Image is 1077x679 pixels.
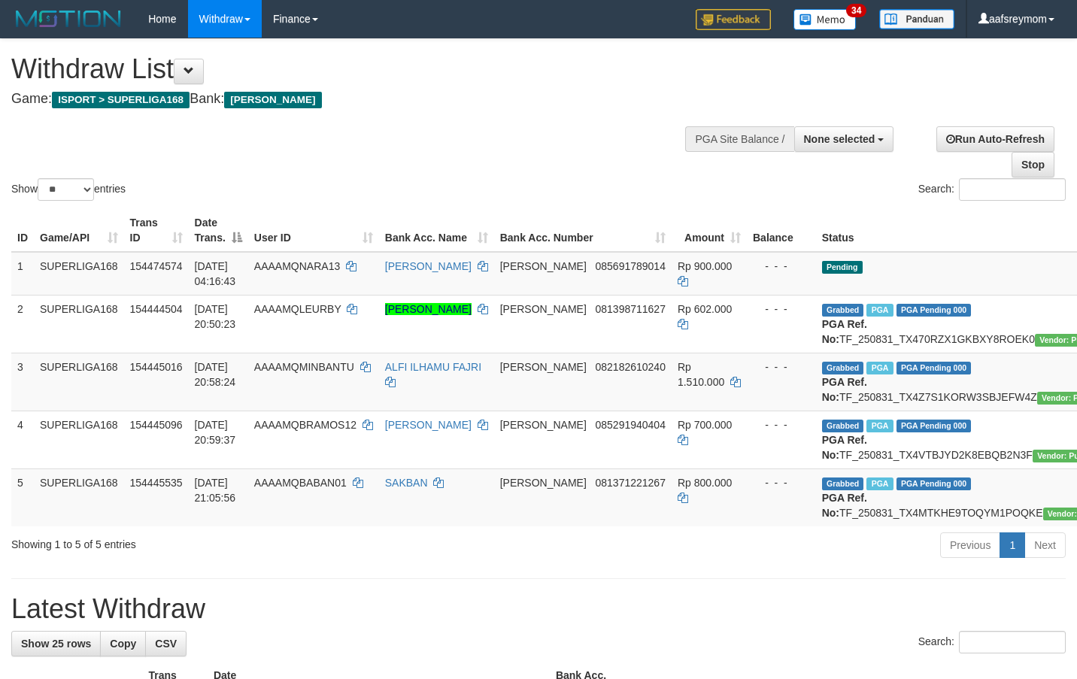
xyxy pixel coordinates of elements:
[130,260,183,272] span: 154474574
[130,303,183,315] span: 154444504
[124,209,189,252] th: Trans ID: activate to sort column ascending
[804,133,875,145] span: None selected
[596,477,666,489] span: Copy 081371221267 to clipboard
[696,9,771,30] img: Feedback.jpg
[794,126,894,152] button: None selected
[753,417,810,432] div: - - -
[793,9,857,30] img: Button%20Memo.svg
[822,477,864,490] span: Grabbed
[596,303,666,315] span: Copy 081398711627 to clipboard
[866,420,893,432] span: Marked by aafheankoy
[500,419,587,431] span: [PERSON_NAME]
[753,259,810,274] div: - - -
[678,361,724,388] span: Rp 1.510.000
[822,362,864,374] span: Grabbed
[130,477,183,489] span: 154445535
[11,468,34,526] td: 5
[822,318,867,345] b: PGA Ref. No:
[500,260,587,272] span: [PERSON_NAME]
[224,92,321,108] span: [PERSON_NAME]
[866,362,893,374] span: Marked by aafheankoy
[248,209,379,252] th: User ID: activate to sort column ascending
[1000,532,1025,558] a: 1
[1024,532,1066,558] a: Next
[896,420,972,432] span: PGA Pending
[672,209,747,252] th: Amount: activate to sort column ascending
[500,477,587,489] span: [PERSON_NAME]
[822,492,867,519] b: PGA Ref. No:
[753,302,810,317] div: - - -
[195,260,236,287] span: [DATE] 04:16:43
[385,419,472,431] a: [PERSON_NAME]
[11,411,34,468] td: 4
[822,434,867,461] b: PGA Ref. No:
[34,411,124,468] td: SUPERLIGA168
[959,631,1066,653] input: Search:
[145,631,187,656] a: CSV
[866,304,893,317] span: Marked by aafounsreynich
[866,477,893,490] span: Marked by aafheankoy
[11,631,101,656] a: Show 25 rows
[11,8,126,30] img: MOTION_logo.png
[753,359,810,374] div: - - -
[189,209,248,252] th: Date Trans.: activate to sort column descending
[11,353,34,411] td: 3
[254,361,354,373] span: AAAAMQMINBANTU
[494,209,672,252] th: Bank Acc. Number: activate to sort column ascending
[385,361,481,373] a: ALFI ILHAMU FAJRI
[596,419,666,431] span: Copy 085291940404 to clipboard
[110,638,136,650] span: Copy
[195,303,236,330] span: [DATE] 20:50:23
[940,532,1000,558] a: Previous
[678,260,732,272] span: Rp 900.000
[195,477,236,504] span: [DATE] 21:05:56
[195,361,236,388] span: [DATE] 20:58:24
[34,252,124,296] td: SUPERLIGA168
[155,638,177,650] span: CSV
[379,209,494,252] th: Bank Acc. Name: activate to sort column ascending
[846,4,866,17] span: 34
[385,477,428,489] a: SAKBAN
[11,531,438,552] div: Showing 1 to 5 of 5 entries
[500,303,587,315] span: [PERSON_NAME]
[896,304,972,317] span: PGA Pending
[678,303,732,315] span: Rp 602.000
[52,92,190,108] span: ISPORT > SUPERLIGA168
[254,477,347,489] span: AAAAMQBABAN01
[918,631,1066,653] label: Search:
[678,477,732,489] span: Rp 800.000
[822,304,864,317] span: Grabbed
[254,419,356,431] span: AAAAMQBRAMOS12
[11,295,34,353] td: 2
[130,419,183,431] span: 154445096
[959,178,1066,201] input: Search:
[34,468,124,526] td: SUPERLIGA168
[21,638,91,650] span: Show 25 rows
[822,261,863,274] span: Pending
[34,295,124,353] td: SUPERLIGA168
[896,362,972,374] span: PGA Pending
[822,420,864,432] span: Grabbed
[918,178,1066,201] label: Search:
[254,260,340,272] span: AAAAMQNARA13
[11,178,126,201] label: Show entries
[596,260,666,272] span: Copy 085691789014 to clipboard
[879,9,954,29] img: panduan.png
[11,594,1066,624] h1: Latest Withdraw
[822,376,867,403] b: PGA Ref. No:
[100,631,146,656] a: Copy
[596,361,666,373] span: Copy 082182610240 to clipboard
[753,475,810,490] div: - - -
[11,92,703,107] h4: Game: Bank:
[11,209,34,252] th: ID
[195,419,236,446] span: [DATE] 20:59:37
[34,209,124,252] th: Game/API: activate to sort column ascending
[385,260,472,272] a: [PERSON_NAME]
[500,361,587,373] span: [PERSON_NAME]
[34,353,124,411] td: SUPERLIGA168
[1012,152,1054,177] a: Stop
[936,126,1054,152] a: Run Auto-Refresh
[11,54,703,84] h1: Withdraw List
[11,252,34,296] td: 1
[685,126,793,152] div: PGA Site Balance /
